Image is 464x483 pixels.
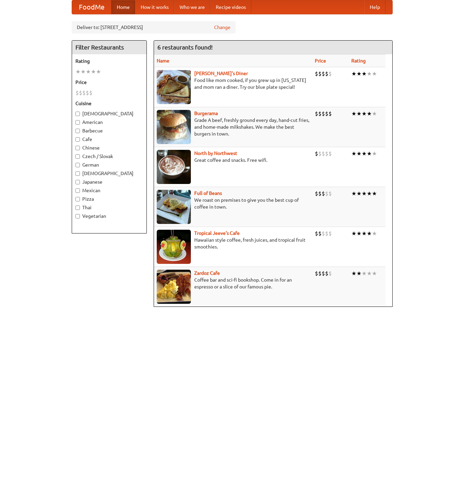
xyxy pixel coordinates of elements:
[328,230,332,237] li: $
[362,110,367,117] li: ★
[315,190,318,197] li: $
[367,70,372,77] li: ★
[75,187,143,194] label: Mexican
[322,190,325,197] li: $
[322,230,325,237] li: $
[315,150,318,157] li: $
[157,270,191,304] img: zardoz.jpg
[325,190,328,197] li: $
[72,41,146,54] h4: Filter Restaurants
[315,270,318,277] li: $
[157,110,191,144] img: burgerama.jpg
[75,136,143,143] label: Cafe
[325,230,328,237] li: $
[356,190,362,197] li: ★
[79,89,82,97] li: $
[351,70,356,77] li: ★
[86,68,91,75] li: ★
[372,70,377,77] li: ★
[362,270,367,277] li: ★
[157,58,169,63] a: Name
[157,150,191,184] img: north.jpg
[157,237,309,250] p: Hawaiian style coffee, fresh juices, and tropical fruit smoothies.
[75,89,79,97] li: $
[328,150,332,157] li: $
[75,213,143,219] label: Vegetarian
[318,70,322,77] li: $
[75,170,143,177] label: [DEMOGRAPHIC_DATA]
[91,68,96,75] li: ★
[81,68,86,75] li: ★
[194,190,222,196] b: Full of Beans
[75,100,143,107] h5: Cuisine
[174,0,210,14] a: Who we are
[328,70,332,77] li: $
[75,171,80,176] input: [DEMOGRAPHIC_DATA]
[351,230,356,237] li: ★
[157,276,309,290] p: Coffee bar and sci-fi bookshop. Come in for an espresso or a slice of our famous pie.
[325,70,328,77] li: $
[364,0,385,14] a: Help
[72,21,236,33] div: Deliver to: [STREET_ADDRESS]
[157,197,309,210] p: We roast on premises to give you the best cup of coffee in town.
[325,110,328,117] li: $
[157,70,191,104] img: sallys.jpg
[75,204,143,211] label: Thai
[328,270,332,277] li: $
[75,180,80,184] input: Japanese
[367,110,372,117] li: ★
[315,70,318,77] li: $
[214,24,230,31] a: Change
[75,153,143,160] label: Czech / Slovak
[157,77,309,90] p: Food like mom cooked, if you grew up in [US_STATE] and mom ran a diner. Try our blue plate special!
[362,150,367,157] li: ★
[75,161,143,168] label: German
[356,70,362,77] li: ★
[318,110,322,117] li: $
[75,112,80,116] input: [DEMOGRAPHIC_DATA]
[111,0,135,14] a: Home
[328,190,332,197] li: $
[75,68,81,75] li: ★
[75,129,80,133] input: Barbecue
[367,230,372,237] li: ★
[194,270,220,276] a: Zardoz Cafe
[75,205,80,210] input: Thai
[82,89,86,97] li: $
[318,190,322,197] li: $
[372,190,377,197] li: ★
[75,214,80,218] input: Vegetarian
[157,117,309,137] p: Grade A beef, freshly ground every day, hand-cut fries, and home-made milkshakes. We make the bes...
[75,188,80,193] input: Mexican
[75,163,80,167] input: German
[372,270,377,277] li: ★
[75,110,143,117] label: [DEMOGRAPHIC_DATA]
[194,71,248,76] a: [PERSON_NAME]'s Diner
[157,230,191,264] img: jeeves.jpg
[194,230,240,236] a: Tropical Jeeve's Cafe
[351,110,356,117] li: ★
[318,150,322,157] li: $
[325,270,328,277] li: $
[372,110,377,117] li: ★
[86,89,89,97] li: $
[367,270,372,277] li: ★
[75,179,143,185] label: Japanese
[356,270,362,277] li: ★
[351,190,356,197] li: ★
[322,70,325,77] li: $
[75,197,80,201] input: Pizza
[356,110,362,117] li: ★
[315,110,318,117] li: $
[322,110,325,117] li: $
[328,110,332,117] li: $
[194,151,237,156] b: North by Northwest
[367,150,372,157] li: ★
[210,0,251,14] a: Recipe videos
[75,154,80,159] input: Czech / Slovak
[75,58,143,65] h5: Rating
[325,150,328,157] li: $
[194,111,218,116] b: Burgerama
